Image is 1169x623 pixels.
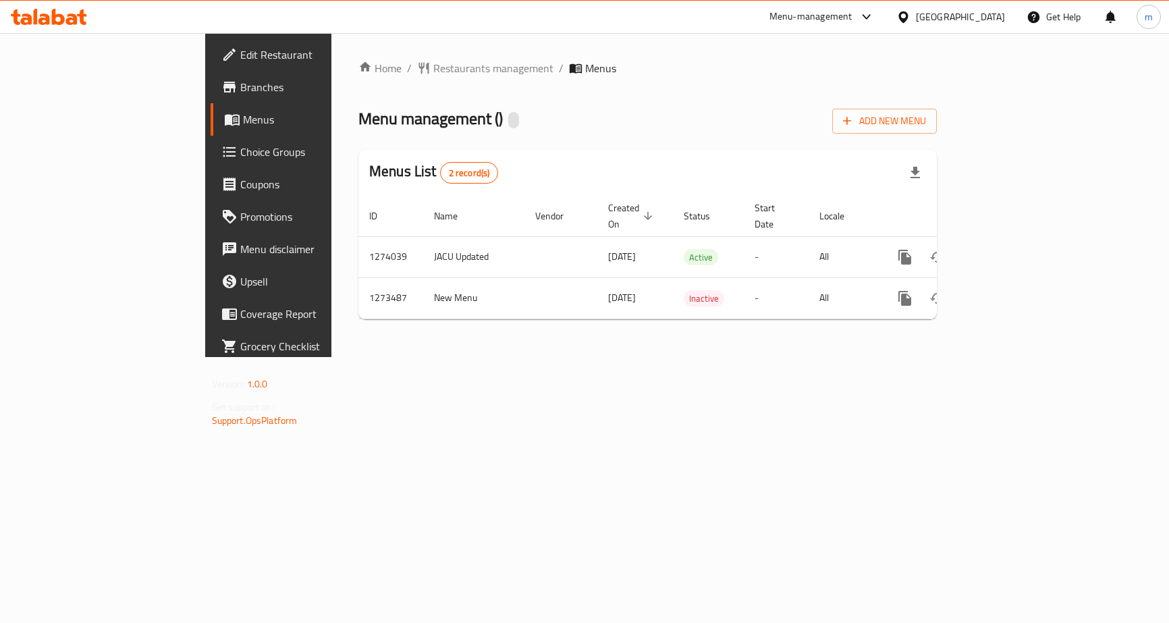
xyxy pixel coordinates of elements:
[211,136,400,168] a: Choice Groups
[434,208,475,224] span: Name
[608,289,636,306] span: [DATE]
[240,273,389,290] span: Upsell
[608,200,657,232] span: Created On
[843,113,926,130] span: Add New Menu
[240,144,389,160] span: Choice Groups
[240,176,389,192] span: Coupons
[240,79,389,95] span: Branches
[878,196,1029,237] th: Actions
[212,398,274,416] span: Get support on:
[809,277,878,319] td: All
[559,60,564,76] li: /
[921,241,954,273] button: Change Status
[889,241,921,273] button: more
[809,236,878,277] td: All
[889,282,921,315] button: more
[433,60,553,76] span: Restaurants management
[832,109,937,134] button: Add New Menu
[744,277,809,319] td: -
[240,338,389,354] span: Grocery Checklist
[358,103,503,134] span: Menu management ( )
[440,162,499,184] div: Total records count
[240,47,389,63] span: Edit Restaurant
[769,9,852,25] div: Menu-management
[535,208,581,224] span: Vendor
[211,298,400,330] a: Coverage Report
[240,306,389,322] span: Coverage Report
[211,103,400,136] a: Menus
[211,233,400,265] a: Menu disclaimer
[684,250,718,265] span: Active
[423,236,524,277] td: JACU Updated
[369,208,395,224] span: ID
[358,196,1029,319] table: enhanced table
[899,157,931,189] div: Export file
[684,249,718,265] div: Active
[1145,9,1153,24] span: m
[585,60,616,76] span: Menus
[684,290,724,306] div: Inactive
[407,60,412,76] li: /
[417,60,553,76] a: Restaurants management
[212,412,298,429] a: Support.OpsPlatform
[819,208,862,224] span: Locale
[744,236,809,277] td: -
[240,241,389,257] span: Menu disclaimer
[684,291,724,306] span: Inactive
[240,209,389,225] span: Promotions
[212,375,245,393] span: Version:
[921,282,954,315] button: Change Status
[369,161,498,184] h2: Menus List
[441,167,498,180] span: 2 record(s)
[211,38,400,71] a: Edit Restaurant
[211,168,400,200] a: Coupons
[247,375,268,393] span: 1.0.0
[423,277,524,319] td: New Menu
[211,265,400,298] a: Upsell
[211,71,400,103] a: Branches
[211,200,400,233] a: Promotions
[243,111,389,128] span: Menus
[684,208,728,224] span: Status
[916,9,1005,24] div: [GEOGRAPHIC_DATA]
[755,200,792,232] span: Start Date
[211,330,400,362] a: Grocery Checklist
[608,248,636,265] span: [DATE]
[358,60,937,76] nav: breadcrumb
